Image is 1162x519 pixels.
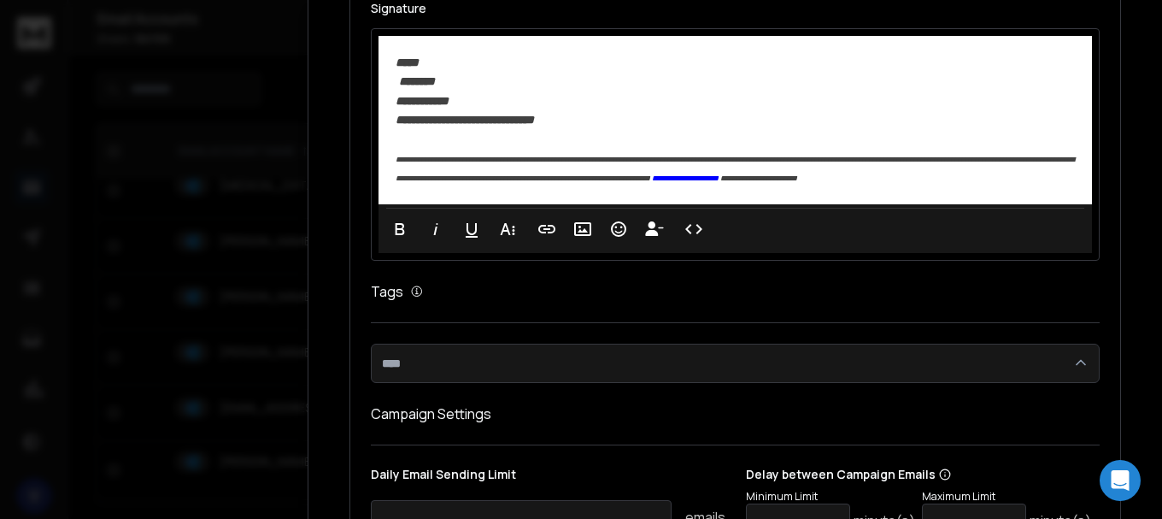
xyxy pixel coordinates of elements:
[420,212,452,246] button: Italic (Ctrl+I)
[371,281,403,302] h1: Tags
[922,490,1091,504] p: Maximum Limit
[1100,460,1141,501] div: Open Intercom Messenger
[371,3,1100,15] label: Signature
[455,212,488,246] button: Underline (Ctrl+U)
[638,212,671,246] button: Insert Unsubscribe Link
[384,212,416,246] button: Bold (Ctrl+B)
[678,212,710,246] button: Code View
[371,466,725,490] p: Daily Email Sending Limit
[602,212,635,246] button: Emoticons
[491,212,524,246] button: More Text
[566,212,599,246] button: Insert Image (Ctrl+P)
[746,466,1091,483] p: Delay between Campaign Emails
[371,404,1100,424] h1: Campaign Settings
[746,490,915,504] p: Minimum Limit
[531,212,563,246] button: Insert Link (Ctrl+K)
